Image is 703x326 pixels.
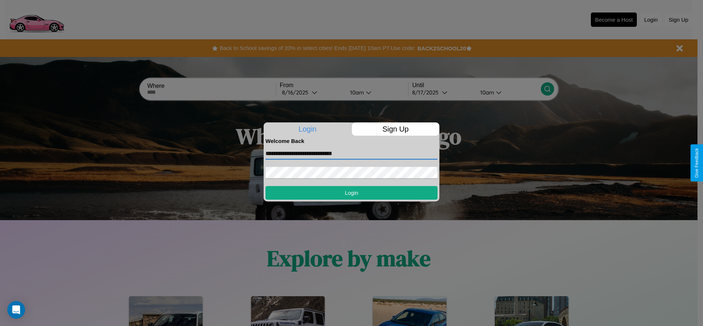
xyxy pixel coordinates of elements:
div: Give Feedback [694,148,699,178]
button: Login [265,186,438,200]
h4: Welcome Back [265,138,438,144]
p: Login [264,122,351,136]
p: Sign Up [352,122,440,136]
div: Open Intercom Messenger [7,301,25,319]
